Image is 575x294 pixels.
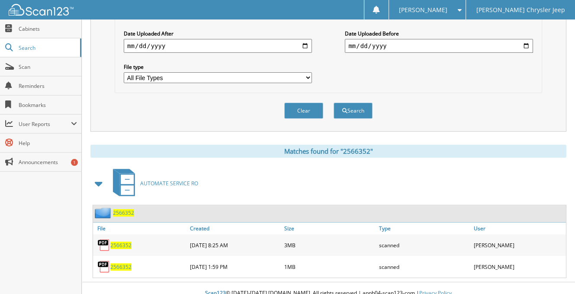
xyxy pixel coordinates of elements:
a: 2566352 [113,209,134,216]
div: [DATE] 8:25 AM [188,236,283,254]
div: scanned [377,236,472,254]
a: Size [282,223,377,234]
span: Cabinets [19,25,77,32]
div: 3MB [282,236,377,254]
span: [PERSON_NAME] [399,7,447,13]
label: Date Uploaded Before [345,30,533,37]
a: 2566352 [110,242,132,249]
a: User [471,223,566,234]
div: [DATE] 1:59 PM [188,258,283,275]
a: Type [377,223,472,234]
span: AUTOMATE SERVICE RO [140,180,198,187]
a: File [93,223,188,234]
div: scanned [377,258,472,275]
span: [PERSON_NAME] Chrysler Jeep [476,7,565,13]
img: PDF.png [97,239,110,252]
span: Bookmarks [19,101,77,109]
a: 2566352 [110,263,132,271]
div: Matches found for "2566352" [90,145,566,158]
a: Created [188,223,283,234]
div: [PERSON_NAME] [471,258,566,275]
button: Search [334,103,373,119]
span: User Reports [19,120,71,128]
input: end [345,39,533,53]
span: Announcements [19,158,77,166]
input: start [124,39,312,53]
a: AUTOMATE SERVICE RO [108,166,198,200]
img: scan123-logo-white.svg [9,4,74,16]
span: Scan [19,63,77,71]
img: folder2.png [95,207,113,218]
div: 1 [71,159,78,166]
button: Clear [284,103,323,119]
span: Search [19,44,76,52]
span: Reminders [19,82,77,90]
div: 1MB [282,258,377,275]
label: File type [124,63,312,71]
img: PDF.png [97,260,110,273]
label: Date Uploaded After [124,30,312,37]
div: [PERSON_NAME] [471,236,566,254]
span: Help [19,139,77,147]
